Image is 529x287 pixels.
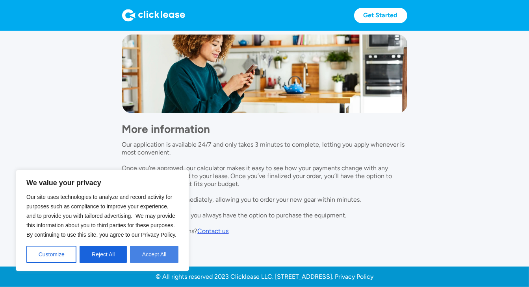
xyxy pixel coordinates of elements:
a: Contact us [198,227,229,235]
img: Logo [122,9,185,22]
span: Our site uses technologies to analyze and record activity for purposes such as compliance to impr... [26,194,176,238]
button: Accept All [130,246,178,263]
a: © All rights reserved 2023 Clicklease LLC. [STREET_ADDRESS]. Privacy Policy [156,273,373,281]
button: Reject All [80,246,127,263]
p: Our application is available 24/7 and only takes 3 minutes to complete, letting you apply wheneve... [122,141,405,235]
h1: More information [122,121,407,137]
button: Customize [26,246,76,263]
div: We value your privacy [16,170,189,271]
a: Get Started [354,8,407,23]
p: We value your privacy [26,178,178,188]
